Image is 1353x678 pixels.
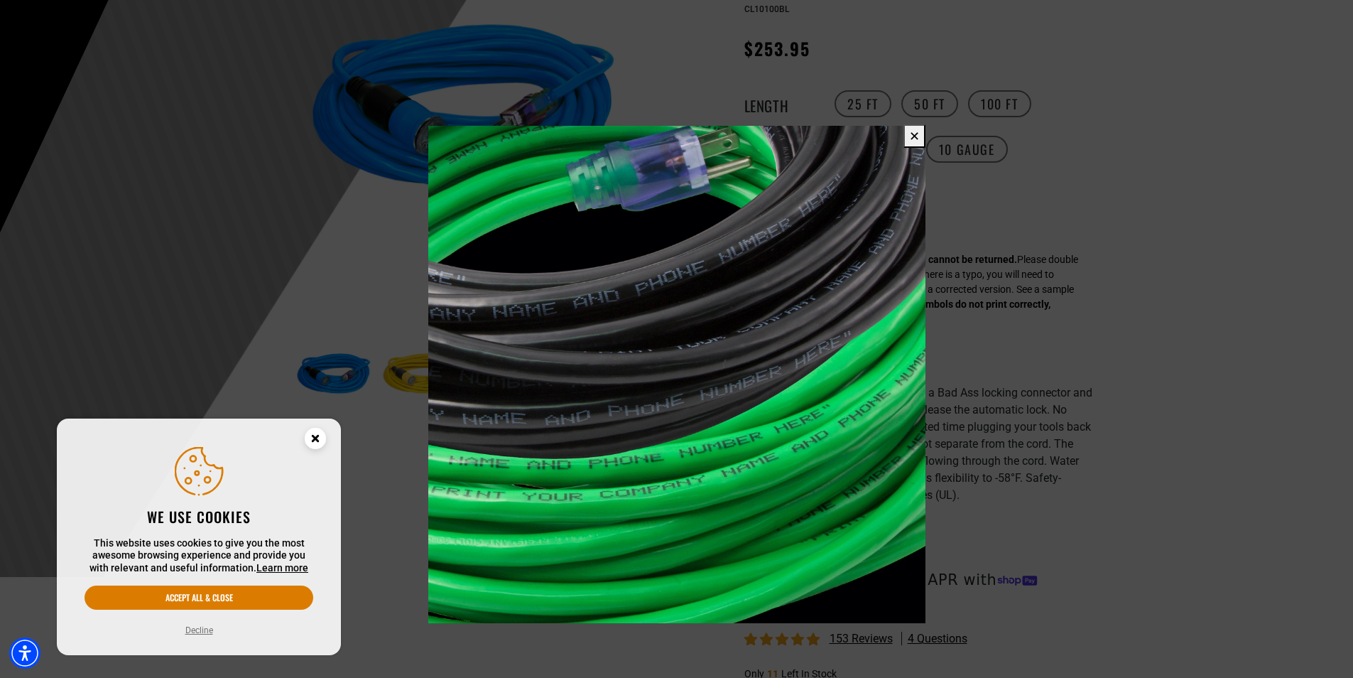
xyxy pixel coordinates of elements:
[85,507,313,526] h2: We use cookies
[290,419,341,463] button: Close this option
[57,419,341,656] aside: Cookie Consent
[9,637,40,669] div: Accessibility Menu
[903,124,925,148] button: ✕
[256,562,308,574] a: This website uses cookies to give you the most awesome browsing experience and provide you with r...
[85,586,313,610] button: Accept all & close
[744,252,1078,327] div: Please double check your custom print for accuracy. If there is a typo, you will need to delete t...
[181,623,217,637] button: Decline
[85,537,313,575] p: This website uses cookies to give you the most awesome browsing experience and provide you with r...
